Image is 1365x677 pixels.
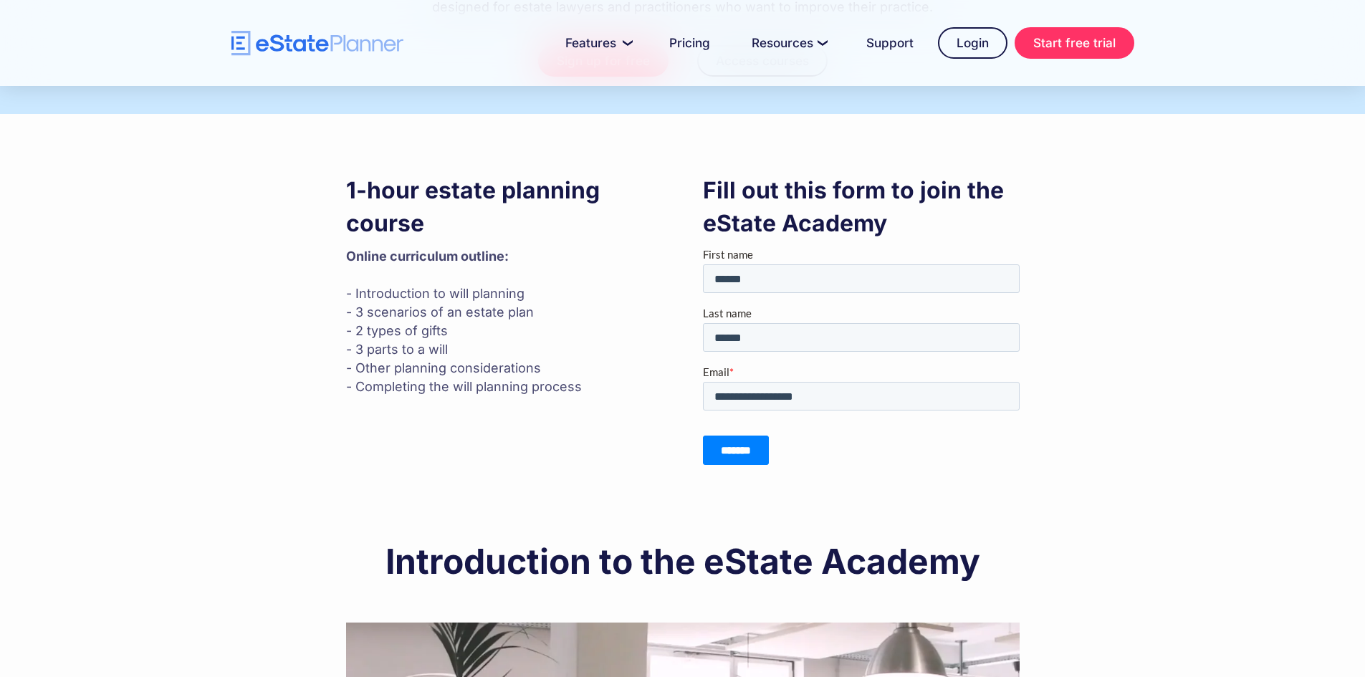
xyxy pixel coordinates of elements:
a: Support [849,29,931,57]
a: Resources [734,29,842,57]
h2: Introduction to the eState Academy [346,544,1020,580]
a: Login [938,27,1007,59]
a: home [231,31,403,56]
a: Pricing [652,29,727,57]
a: Start free trial [1015,27,1134,59]
h3: 1-hour estate planning course [346,174,663,240]
h3: Fill out this form to join the eState Academy [703,174,1020,240]
a: Features [548,29,645,57]
iframe: Form 0 [703,247,1020,490]
strong: Online curriculum outline: ‍ [346,249,509,264]
p: - Introduction to will planning - 3 scenarios of an estate plan - 2 types of gifts - 3 parts to a... [346,247,663,396]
